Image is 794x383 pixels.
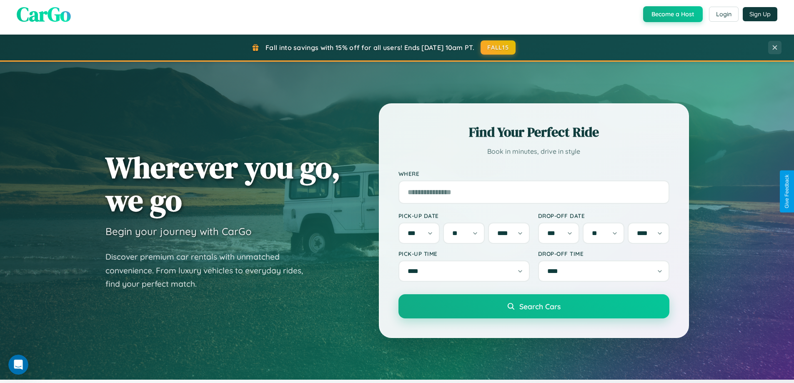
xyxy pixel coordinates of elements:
span: Search Cars [519,302,561,311]
label: Pick-up Date [398,212,530,219]
label: Where [398,170,669,177]
button: Sign Up [743,7,777,21]
button: Become a Host [643,6,703,22]
span: CarGo [17,0,71,28]
span: Fall into savings with 15% off for all users! Ends [DATE] 10am PT. [266,43,474,52]
label: Drop-off Date [538,212,669,219]
label: Pick-up Time [398,250,530,257]
button: Login [709,7,739,22]
h2: Find Your Perfect Ride [398,123,669,141]
h3: Begin your journey with CarGo [105,225,252,238]
p: Discover premium car rentals with unmatched convenience. From luxury vehicles to everyday rides, ... [105,250,314,291]
iframe: Intercom live chat [8,355,28,375]
button: FALL15 [481,40,516,55]
button: Search Cars [398,294,669,318]
h1: Wherever you go, we go [105,151,341,217]
p: Book in minutes, drive in style [398,145,669,158]
div: Give Feedback [784,175,790,208]
label: Drop-off Time [538,250,669,257]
